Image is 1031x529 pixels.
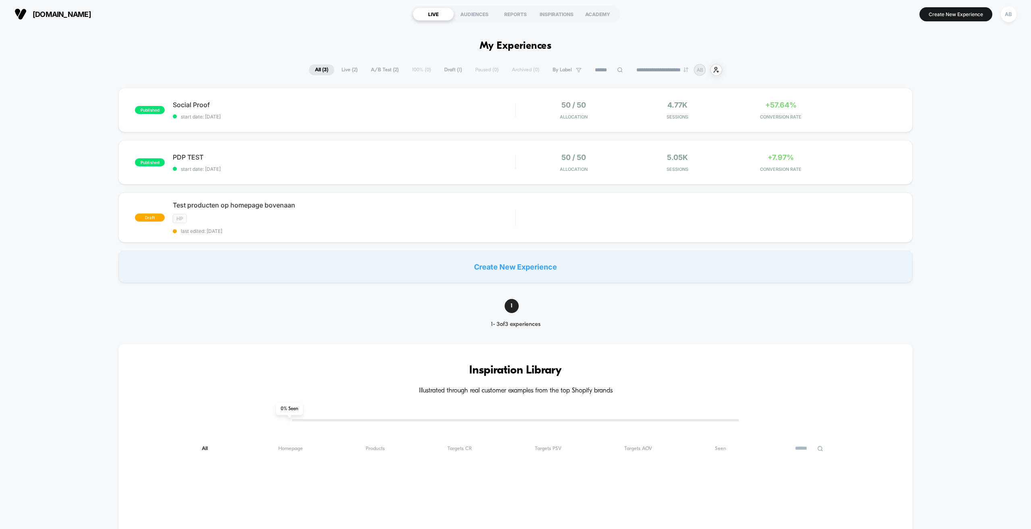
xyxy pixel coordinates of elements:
span: Live ( 2 ) [335,64,364,75]
span: 50 / 50 [561,101,586,109]
span: Sessions [627,114,727,120]
span: last edited: [DATE] [173,228,515,234]
span: Allocation [560,114,588,120]
span: CONVERSION RATE [731,114,830,120]
span: 0 % Seen [276,403,303,415]
span: All ( 3 ) [309,64,334,75]
span: Targets CR [447,446,472,452]
span: Social Proof [173,101,515,109]
span: Draft ( 1 ) [438,64,468,75]
img: end [683,67,688,72]
span: start date: [DATE] [173,166,515,172]
h1: My Experiences [480,40,552,52]
img: Visually logo [14,8,27,20]
div: Create New Experience [118,251,912,283]
span: All [202,446,215,452]
button: [DOMAIN_NAME] [12,8,93,21]
span: 50 / 50 [561,153,586,162]
span: Sessions [627,166,727,172]
span: 5.05k [667,153,688,162]
span: start date: [DATE] [173,114,515,120]
span: Test producten op homepage bovenaan [173,201,515,209]
button: AB [998,6,1019,23]
div: 1 - 3 of 3 experiences [477,321,555,328]
span: 4.77k [667,101,687,109]
div: REPORTS [495,8,536,21]
span: CONVERSION RATE [731,166,830,172]
span: +57.64% [765,101,797,109]
span: +7.97% [768,153,794,162]
div: LIVE [413,8,454,21]
div: INSPIRATIONS [536,8,577,21]
span: Allocation [560,166,588,172]
span: A/B Test ( 2 ) [365,64,405,75]
span: PDP TEST [173,153,515,161]
span: [DOMAIN_NAME] [33,10,91,19]
span: Homepage [278,446,303,452]
div: AB [1001,6,1017,22]
span: Targets AOV [624,446,652,452]
span: By Label [553,67,572,73]
span: published [135,158,165,166]
h3: Inspiration Library [143,364,888,377]
p: AB [697,67,703,73]
span: 1 [505,299,519,313]
h4: Illustrated through real customer examples from the top Shopify brands [143,387,888,395]
span: Seen [715,446,726,452]
span: draft [135,214,165,222]
div: ACADEMY [577,8,618,21]
div: AUDIENCES [454,8,495,21]
button: Create New Experience [919,7,992,21]
span: Targets PSV [535,446,561,452]
span: Products [366,446,385,452]
span: HP [173,214,187,223]
span: published [135,106,165,114]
